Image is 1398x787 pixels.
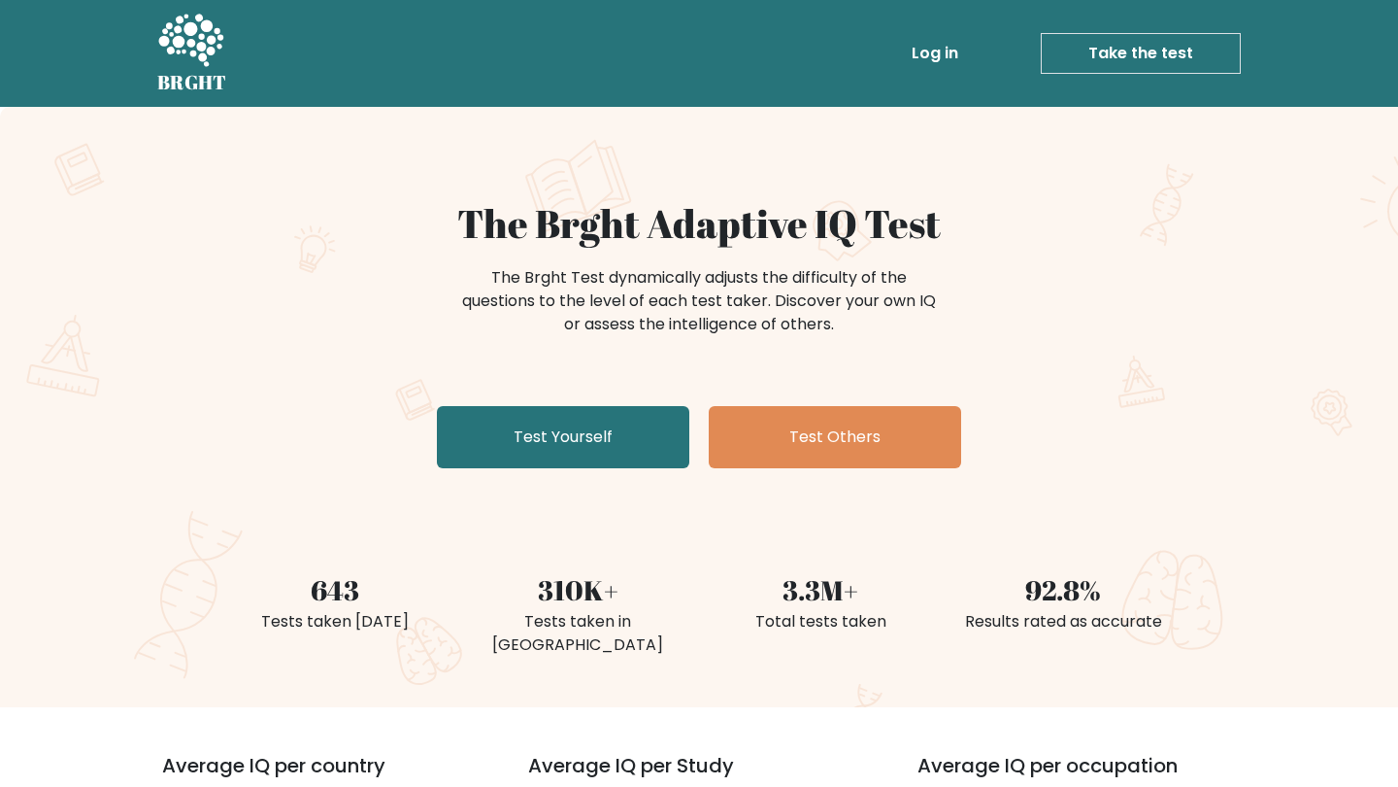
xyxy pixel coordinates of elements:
div: 3.3M+ [711,569,930,610]
div: Results rated as accurate [953,610,1173,633]
div: Tests taken [DATE] [225,610,445,633]
a: Take the test [1041,33,1241,74]
a: Test Yourself [437,406,689,468]
div: Tests taken in [GEOGRAPHIC_DATA] [468,610,687,657]
h5: BRGHT [157,71,227,94]
h1: The Brght Adaptive IQ Test [225,200,1173,247]
div: 643 [225,569,445,610]
a: BRGHT [157,8,227,99]
div: Total tests taken [711,610,930,633]
a: Test Others [709,406,961,468]
div: 310K+ [468,569,687,610]
div: 92.8% [953,569,1173,610]
a: Log in [904,34,966,73]
div: The Brght Test dynamically adjusts the difficulty of the questions to the level of each test take... [456,266,942,336]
